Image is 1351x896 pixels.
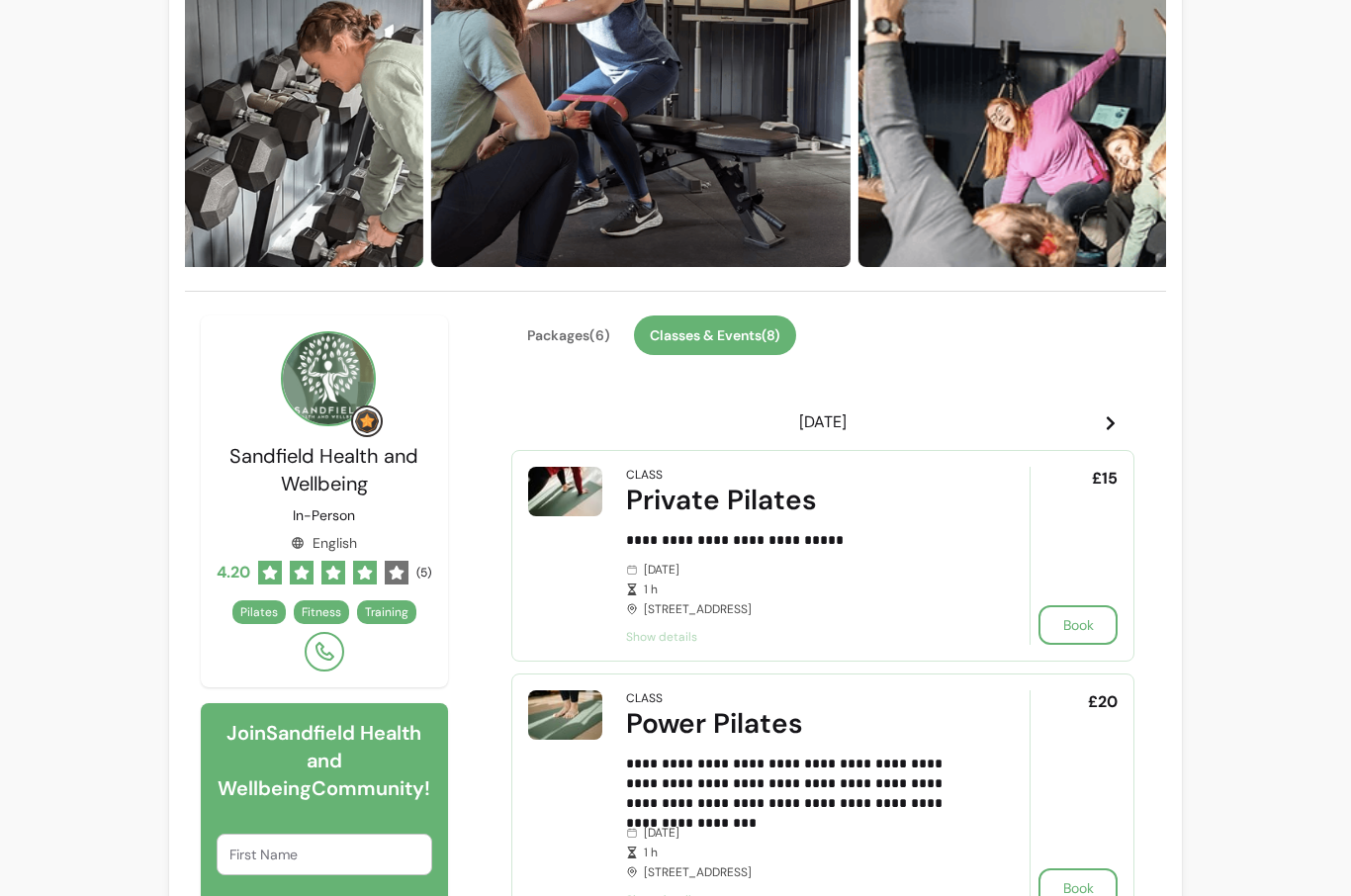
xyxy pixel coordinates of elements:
[302,604,341,620] span: Fitness
[626,690,663,706] div: Class
[626,483,975,518] div: Private Pilates
[511,315,626,355] button: Packages(6)
[626,706,975,742] div: Power Pilates
[626,562,975,617] div: [DATE] [STREET_ADDRESS]
[229,443,418,496] span: Sandfield Health and Wellbeing
[355,409,379,433] img: Grow
[528,690,602,740] img: Power Pilates
[293,505,355,525] p: In-Person
[644,845,975,860] span: 1 h
[217,561,250,584] span: 4.20
[644,582,975,597] span: 1 h
[626,629,975,645] span: Show details
[1092,467,1118,491] span: £15
[1038,605,1118,645] button: Book
[291,533,357,553] div: English
[365,604,408,620] span: Training
[1088,690,1118,714] span: £20
[626,825,975,880] div: [DATE] [STREET_ADDRESS]
[511,403,1135,442] header: [DATE]
[217,719,432,802] h6: Join Sandfield Health and Wellbeing Community!
[528,467,602,516] img: Private Pilates
[634,315,796,355] button: Classes & Events(8)
[416,565,431,581] span: ( 5 )
[229,845,419,864] input: First Name
[281,331,376,426] img: Provider image
[626,467,663,483] div: Class
[240,604,278,620] span: Pilates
